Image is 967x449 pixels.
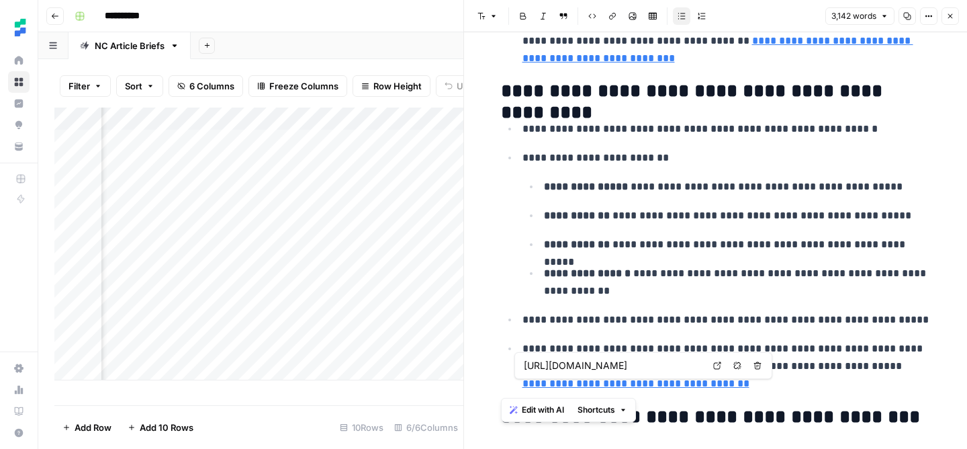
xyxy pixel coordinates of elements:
[8,136,30,157] a: Your Data
[8,71,30,93] a: Browse
[8,93,30,114] a: Insights
[8,15,32,40] img: Ten Speed Logo
[8,401,30,422] a: Learning Hub
[169,75,243,97] button: 6 Columns
[120,417,201,438] button: Add 10 Rows
[436,75,488,97] button: Undo
[68,32,191,59] a: NC Article Briefs
[269,79,338,93] span: Freeze Columns
[353,75,430,97] button: Row Height
[8,11,30,44] button: Workspace: Ten Speed
[457,79,479,93] span: Undo
[8,358,30,379] a: Settings
[334,417,389,438] div: 10 Rows
[116,75,163,97] button: Sort
[389,417,463,438] div: 6/6 Columns
[831,10,876,22] span: 3,142 words
[95,39,165,52] div: NC Article Briefs
[54,417,120,438] button: Add Row
[189,79,234,93] span: 6 Columns
[8,422,30,444] button: Help + Support
[140,421,193,434] span: Add 10 Rows
[8,379,30,401] a: Usage
[522,404,564,416] span: Edit with AI
[8,114,30,136] a: Opportunities
[248,75,347,97] button: Freeze Columns
[60,75,111,97] button: Filter
[125,79,142,93] span: Sort
[504,401,569,419] button: Edit with AI
[8,50,30,71] a: Home
[68,79,90,93] span: Filter
[373,79,422,93] span: Row Height
[825,7,894,25] button: 3,142 words
[572,401,633,419] button: Shortcuts
[578,404,615,416] span: Shortcuts
[75,421,111,434] span: Add Row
